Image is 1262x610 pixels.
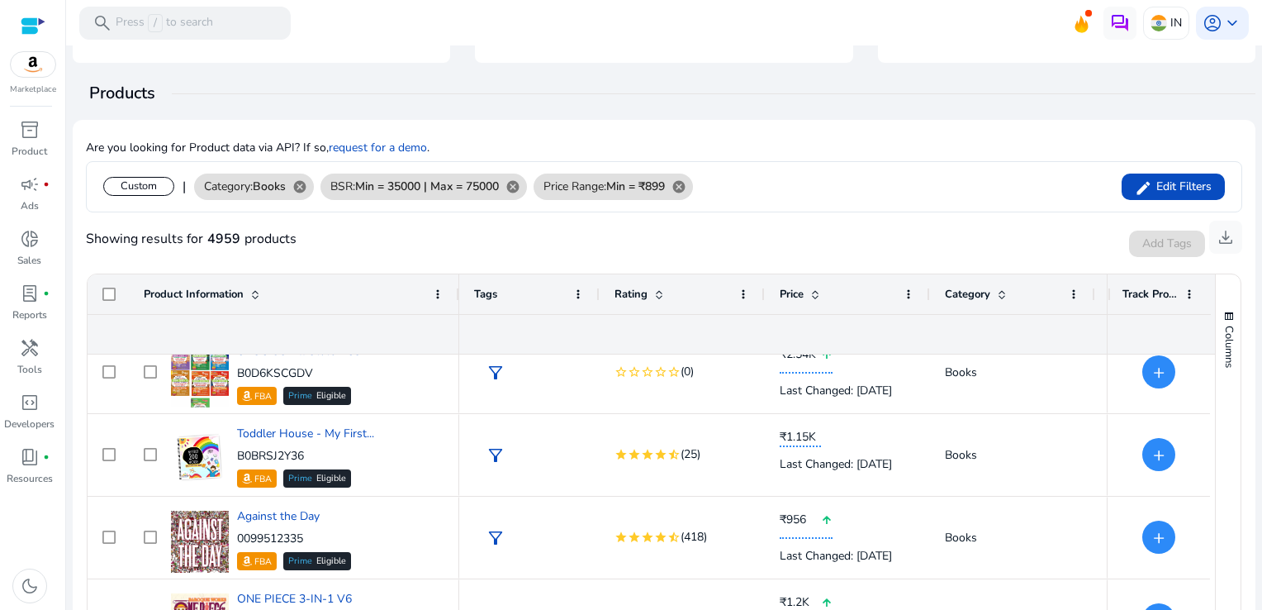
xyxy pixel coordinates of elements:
span: ₹2.54K [780,346,821,363]
span: filter_alt [486,446,505,465]
button: download [1209,221,1242,254]
mat-icon: star [628,531,641,544]
div: Custom [103,177,174,196]
mat-icon: star_border [628,365,641,379]
mat-icon: star [654,531,667,544]
div: Eligible [283,552,351,570]
a: ONE PIECE 3-IN-1 V6 [237,591,352,607]
span: Books [945,447,977,463]
p: Developers [4,417,55,431]
span: Prime [288,392,312,401]
span: / [148,14,163,32]
p: B0BRSJ2Y36 [237,448,374,465]
span: account_circle [1203,13,1222,33]
button: + [1142,521,1175,554]
span: book_4 [20,447,40,467]
p: Sales [17,253,41,268]
p: Product [12,144,47,159]
span: lab_profile [20,284,40,303]
span: Prime [288,474,312,484]
span: filter_alt [486,363,505,383]
p: FBA [254,388,272,405]
div: Last Changed: [DATE] [780,374,915,407]
span: keyboard_arrow_down [1222,13,1242,33]
span: Category: [204,178,286,195]
span: fiber_manual_record [43,181,50,188]
div: Eligible [283,469,351,488]
p: 0099512335 [237,531,351,547]
span: Columns [1222,326,1236,368]
mat-icon: cancel [499,179,527,194]
span: download [1216,227,1236,247]
span: Product Information [144,287,244,302]
mat-icon: star_border [641,365,654,379]
b: Min = ₹899 [606,179,665,194]
button: + [1142,438,1175,471]
p: Marketplace [10,83,56,96]
span: dark_mode [20,576,40,596]
p: FBA [254,554,272,570]
span: donut_small [20,229,40,249]
span: filter_alt [486,528,505,548]
img: in.svg [1151,15,1167,31]
span: BSR: [330,178,499,195]
span: Price [780,287,804,302]
span: Books [945,530,977,546]
mat-icon: star_half [667,531,681,544]
mat-icon: star_half [667,448,681,461]
a: request for a demo [329,140,427,155]
span: Rating [614,287,648,302]
span: Prime [288,557,312,566]
b: Min = 35000 | Max = 75000 [355,179,499,194]
div: Eligible [283,387,351,405]
span: fiber_manual_record [43,454,50,460]
p: B0D6KSCGDV [237,365,368,382]
img: amazon.svg [11,52,55,77]
span: campaign [20,174,40,194]
div: Last Changed: [DATE] [780,539,915,573]
mat-icon: star [641,531,654,544]
div: Last Changed: [DATE] [780,447,915,481]
button: + [1142,355,1175,388]
span: ₹1.15K [780,429,821,446]
button: Edit Filters [1122,174,1225,200]
span: Price Range: [543,178,665,195]
a: UPSC GS All State PCS... [237,343,368,359]
span: (0) [681,362,694,382]
h4: Products [89,83,1255,103]
span: (418) [681,527,707,547]
span: handyman [20,338,40,358]
span: Tags [474,287,497,302]
span: ₹956 [780,512,821,528]
p: Tools [17,362,42,377]
mat-icon: star [654,448,667,461]
p: Press to search [116,14,213,32]
a: Toddler House - My First... [237,426,374,441]
span: inventory_2 [20,120,40,140]
span: code_blocks [20,393,40,412]
mat-icon: star_border [667,365,681,379]
div: | [183,177,186,197]
mat-icon: arrow_upward [821,503,833,537]
mat-icon: star [628,448,641,461]
p: FBA [254,471,272,488]
p: Resources [7,471,53,486]
span: Track Product [1122,287,1178,302]
span: Category [945,287,990,302]
mat-icon: star [641,448,654,461]
p: Reports [12,307,47,322]
mat-icon: star [614,531,628,544]
a: Against the Day [237,508,320,524]
span: Edit Filters [1152,179,1212,195]
mat-icon: star [614,448,628,461]
b: 4959 [203,229,244,249]
span: fiber_manual_record [43,290,50,297]
b: Books [253,179,286,194]
mat-icon: star_border [614,365,628,379]
span: search [93,13,112,33]
mat-icon: cancel [286,179,314,194]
